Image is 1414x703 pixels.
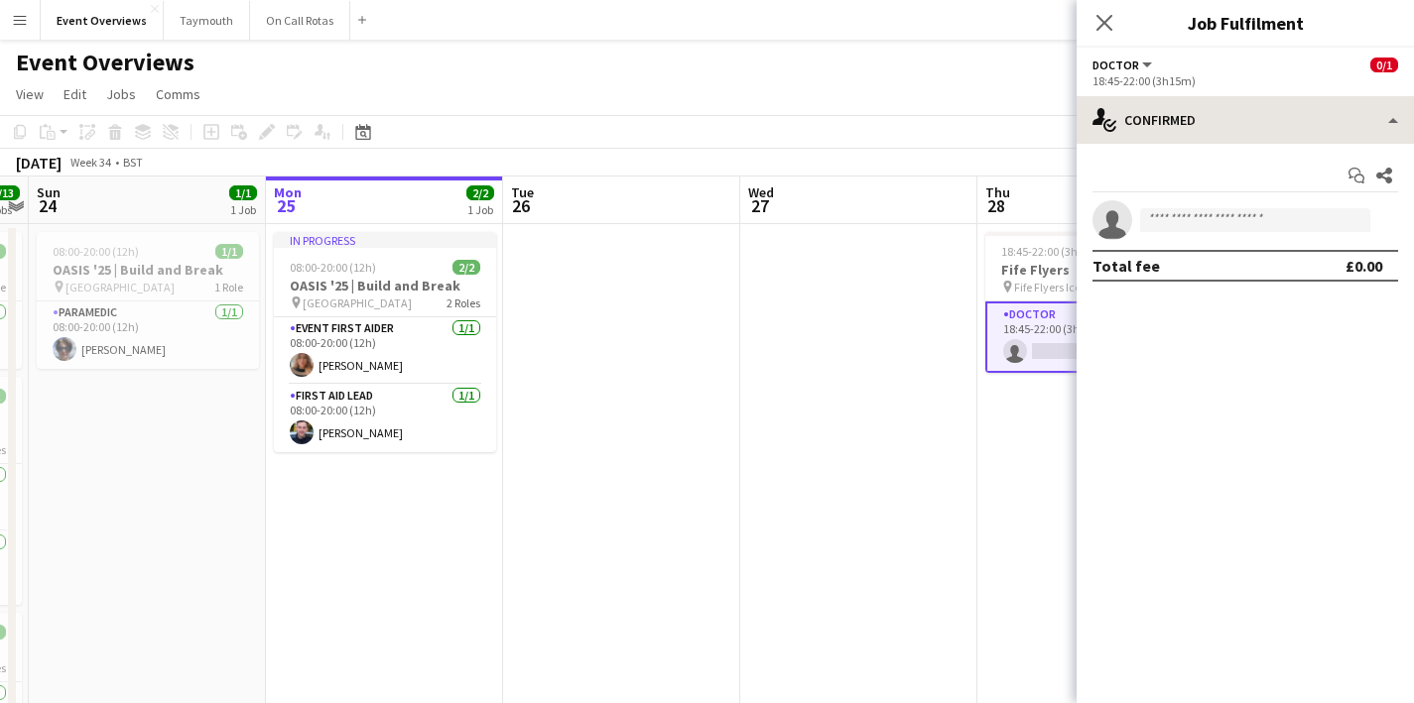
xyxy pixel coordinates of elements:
span: Edit [64,85,86,103]
span: Comms [156,85,200,103]
app-job-card: 18:45-22:00 (3h15m)0/1Fife Flyers Fife Flyers Ice Arena1 RoleDoctor0/118:45-22:00 (3h15m) [985,232,1208,373]
span: Thu [985,183,1010,201]
span: 1 Role [214,280,243,294]
span: 28 [982,194,1010,217]
span: 2/2 [466,185,494,200]
button: Doctor [1093,58,1155,72]
app-card-role: Paramedic1/108:00-20:00 (12h)[PERSON_NAME] [37,301,259,369]
span: 25 [271,194,302,217]
a: Edit [56,81,94,107]
a: Jobs [98,81,144,107]
h3: Job Fulfilment [1077,10,1414,36]
span: [GEOGRAPHIC_DATA] [65,280,175,294]
span: Wed [748,183,774,201]
button: On Call Rotas [250,1,350,40]
a: Comms [148,81,208,107]
span: Doctor [1093,58,1139,72]
span: 24 [34,194,61,217]
div: 18:45-22:00 (3h15m) [1093,73,1398,88]
span: Sun [37,183,61,201]
a: View [8,81,52,107]
span: 1/1 [215,244,243,259]
app-card-role: Event First Aider1/108:00-20:00 (12h)[PERSON_NAME] [274,317,496,385]
span: 18:45-22:00 (3h15m) [1001,244,1104,259]
h3: OASIS '25 | Build and Break [274,277,496,294]
button: Event Overviews [41,1,164,40]
span: 0/1 [1370,58,1398,72]
span: Fife Flyers Ice Arena [1014,280,1113,294]
div: Total fee [1093,256,1160,276]
div: 1 Job [230,202,256,217]
app-card-role: First Aid Lead1/108:00-20:00 (12h)[PERSON_NAME] [274,385,496,452]
div: [DATE] [16,153,62,173]
div: £0.00 [1346,256,1382,276]
app-card-role: Doctor0/118:45-22:00 (3h15m) [985,301,1208,373]
div: BST [123,155,143,170]
div: In progress [274,232,496,248]
h3: OASIS '25 | Build and Break [37,261,259,279]
span: Mon [274,183,302,201]
span: 1/1 [229,185,257,200]
span: View [16,85,44,103]
span: 08:00-20:00 (12h) [53,244,139,259]
span: 2/2 [452,260,480,275]
h1: Event Overviews [16,48,194,77]
span: 26 [508,194,534,217]
div: 1 Job [467,202,493,217]
span: 08:00-20:00 (12h) [290,260,376,275]
div: Confirmed [1077,96,1414,144]
span: 2 Roles [447,295,480,310]
span: Jobs [106,85,136,103]
h3: Fife Flyers [985,261,1208,279]
span: Week 34 [65,155,115,170]
span: [GEOGRAPHIC_DATA] [303,295,412,310]
app-job-card: In progress08:00-20:00 (12h)2/2OASIS '25 | Build and Break [GEOGRAPHIC_DATA]2 RolesEvent First Ai... [274,232,496,452]
button: Taymouth [164,1,250,40]
span: Tue [511,183,534,201]
app-job-card: 08:00-20:00 (12h)1/1OASIS '25 | Build and Break [GEOGRAPHIC_DATA]1 RoleParamedic1/108:00-20:00 (1... [37,232,259,369]
span: 27 [745,194,774,217]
